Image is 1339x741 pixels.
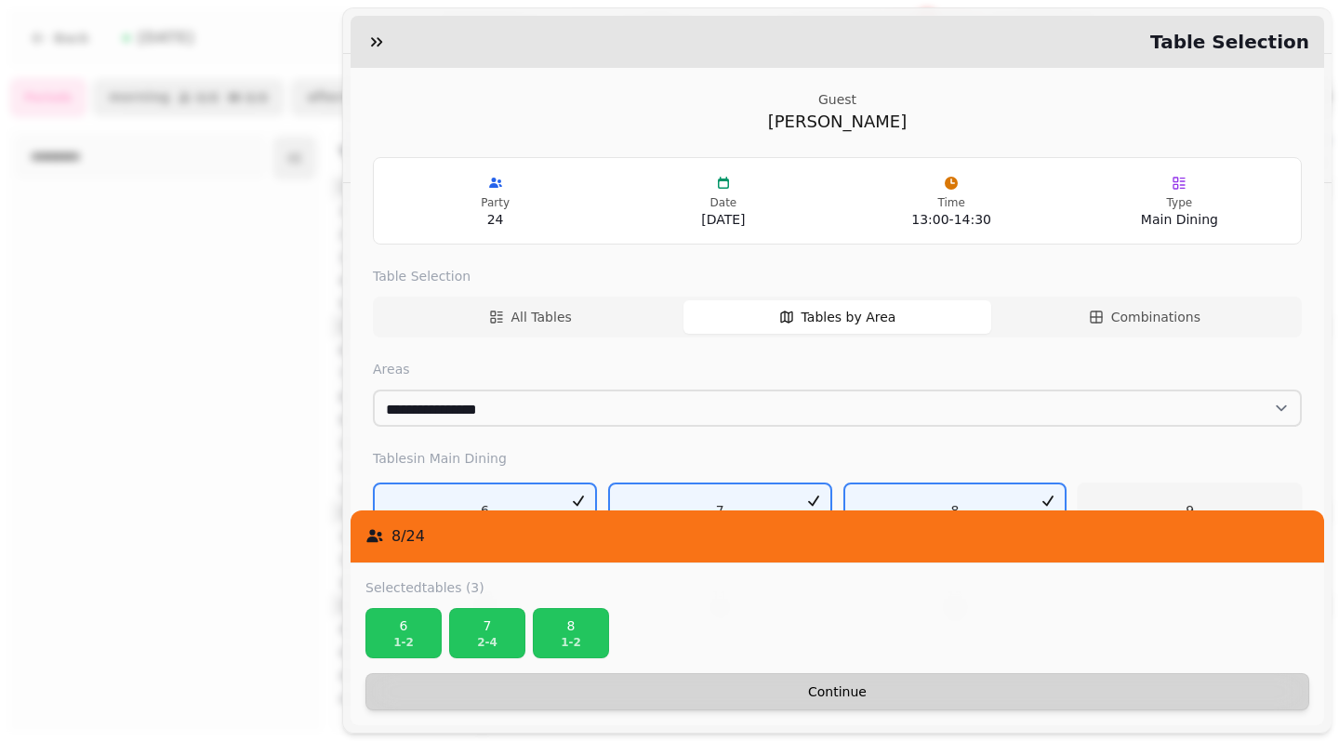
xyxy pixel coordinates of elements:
button: Tables by Area [683,300,990,334]
label: Selected tables (3) [365,578,484,597]
p: 9 [1180,501,1200,520]
p: 8 / 24 [391,525,425,548]
label: Tables in Main Dining [373,449,1302,468]
p: Main Dining [1073,210,1286,229]
button: Combinations [991,300,1298,334]
p: 6 [374,616,433,635]
p: Party [389,195,602,210]
p: 1 - 2 [374,635,433,650]
p: Date [616,195,829,210]
button: 61-2 [365,608,442,658]
p: 8 [541,616,601,635]
button: Continue [365,673,1309,710]
button: 92-4 [1078,483,1302,557]
iframe: Chat Widget [1246,652,1339,741]
span: Continue [381,685,1293,698]
p: 1 - 2 [541,635,601,650]
p: 7 [457,616,517,635]
p: 24 [389,210,602,229]
p: Time [845,195,1058,210]
button: 72-4 [449,608,525,658]
p: [DATE] [616,210,829,229]
span: All Tables [511,308,572,326]
p: 7 [709,501,730,520]
button: 72-4 [608,483,832,557]
p: 6 [475,501,496,520]
button: All Tables [377,300,683,334]
label: Areas [373,360,1302,378]
span: Combinations [1111,308,1200,326]
button: 61-2 [373,483,597,557]
p: Type [1073,195,1286,210]
p: [PERSON_NAME] [373,109,1302,135]
p: 13:00 - 14:30 [845,210,1058,229]
button: 81-2 [533,608,609,658]
p: 2 - 4 [457,635,517,650]
span: Tables by Area [802,308,896,326]
label: Table Selection [373,267,1302,285]
button: 81-2 [843,483,1067,557]
p: 8 [945,501,965,520]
